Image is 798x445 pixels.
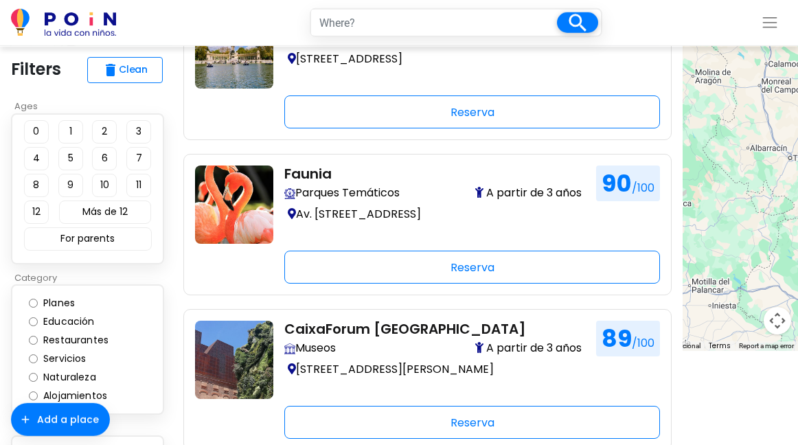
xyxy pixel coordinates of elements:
[596,321,660,356] h1: 89
[284,251,660,284] div: Reserva
[475,340,585,356] span: A partir de 3 años
[195,166,660,284] a: planes-con-ninos-en-madrid-parque-tematico-zoo-faunia Faunia Vive la magia en parques temáticos a...
[11,271,172,285] p: Category
[596,166,660,201] h1: 90
[58,120,83,144] button: 1
[11,100,172,113] p: Ages
[311,10,557,36] input: Where?
[195,10,660,128] a: al-aire-libre-con-ninos-en-madrid-parque-de-el-retiro [GEOGRAPHIC_DATA] Encuentra en POiN los mej...
[284,204,585,224] p: Av. [STREET_ADDRESS]
[24,201,49,224] button: 12
[58,174,83,197] button: 9
[11,57,61,82] p: Filters
[566,11,590,35] i: search
[40,352,100,366] label: Servicios
[92,147,117,170] button: 6
[284,406,660,439] div: Reserva
[632,335,654,351] span: /100
[126,174,151,197] button: 11
[195,10,273,89] img: al-aire-libre-con-ninos-en-madrid-parque-de-el-retiro
[87,57,163,83] button: deleteClean
[284,321,585,337] h2: CaixaForum [GEOGRAPHIC_DATA]
[195,166,273,244] img: planes-con-ninos-en-madrid-parque-tematico-zoo-faunia
[24,174,49,197] button: 8
[284,343,295,354] img: Visita museos adaptados para familias con niños. Exposiciones interactivas, talleres y espacios a...
[92,120,117,144] button: 2
[102,62,119,78] span: delete
[40,370,110,385] label: Naturaleza
[126,120,151,144] button: 3
[284,49,588,69] p: [STREET_ADDRESS]
[284,359,585,379] p: [STREET_ADDRESS][PERSON_NAME]
[284,340,336,356] span: Museos
[195,321,273,399] img: lugares-para-visitar-con-ninos-madrid-caixaforum
[40,315,109,329] label: Educación
[753,11,787,34] button: Toggle navigation
[40,389,121,403] label: Alojamientos
[284,95,660,128] div: Reserva
[24,147,49,170] button: 4
[24,120,49,144] button: 0
[475,185,585,201] span: A partir de 3 años
[11,403,110,436] button: Add a place
[195,321,660,439] a: lugares-para-visitar-con-ninos-madrid-caixaforum CaixaForum [GEOGRAPHIC_DATA] Visita museos adapt...
[284,188,295,199] img: Vive la magia en parques temáticos adaptados para familias. Atracciones por edades, accesos cómod...
[126,147,151,170] button: 7
[59,201,151,224] button: Más de 12
[92,174,117,197] button: 10
[40,333,122,347] label: Restaurantes
[632,180,654,196] span: /100
[58,147,83,170] button: 5
[284,166,585,182] h2: Faunia
[11,9,116,36] img: POiN
[284,185,400,201] span: Parques Temáticos
[24,227,152,251] button: For parents
[40,296,89,310] label: Planes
